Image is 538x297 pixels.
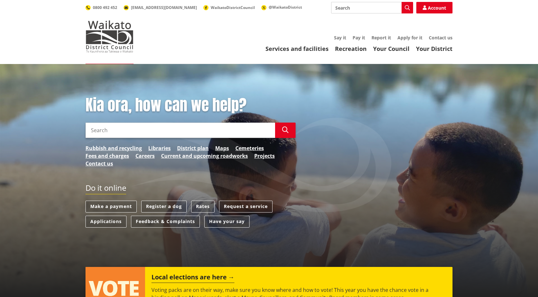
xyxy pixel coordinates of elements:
[265,45,329,52] a: Services and facilities
[335,45,367,52] a: Recreation
[135,152,155,160] a: Careers
[235,144,264,152] a: Cemeteries
[416,45,452,52] a: Your District
[131,216,200,228] a: Feedback & Complaints
[86,183,126,195] h2: Do it online
[211,5,255,10] span: WaikatoDistrictCouncil
[86,96,296,115] h1: Kia ora, how can we help?
[331,2,413,13] input: Search input
[397,35,422,41] a: Apply for it
[86,20,134,52] img: Waikato District Council - Te Kaunihera aa Takiwaa o Waikato
[86,201,137,213] a: Make a payment
[373,45,410,52] a: Your Council
[204,216,249,228] a: Have your say
[177,144,209,152] a: District plan
[86,152,129,160] a: Fees and charges
[371,35,391,41] a: Report it
[416,2,452,13] a: Account
[86,144,142,152] a: Rubbish and recycling
[215,144,229,152] a: Maps
[131,5,197,10] span: [EMAIL_ADDRESS][DOMAIN_NAME]
[203,5,255,10] a: WaikatoDistrictCouncil
[124,5,197,10] a: [EMAIL_ADDRESS][DOMAIN_NAME]
[254,152,275,160] a: Projects
[191,201,215,213] a: Rates
[141,201,187,213] a: Register a dog
[86,123,275,138] input: Search input
[219,201,273,213] a: Request a service
[93,5,117,10] span: 0800 492 452
[269,4,302,10] span: @WaikatoDistrict
[334,35,346,41] a: Say it
[161,152,248,160] a: Current and upcoming roadworks
[86,160,113,167] a: Contact us
[86,216,126,228] a: Applications
[261,4,302,10] a: @WaikatoDistrict
[151,273,234,283] h2: Local elections are here
[353,35,365,41] a: Pay it
[148,144,171,152] a: Libraries
[86,5,117,10] a: 0800 492 452
[429,35,452,41] a: Contact us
